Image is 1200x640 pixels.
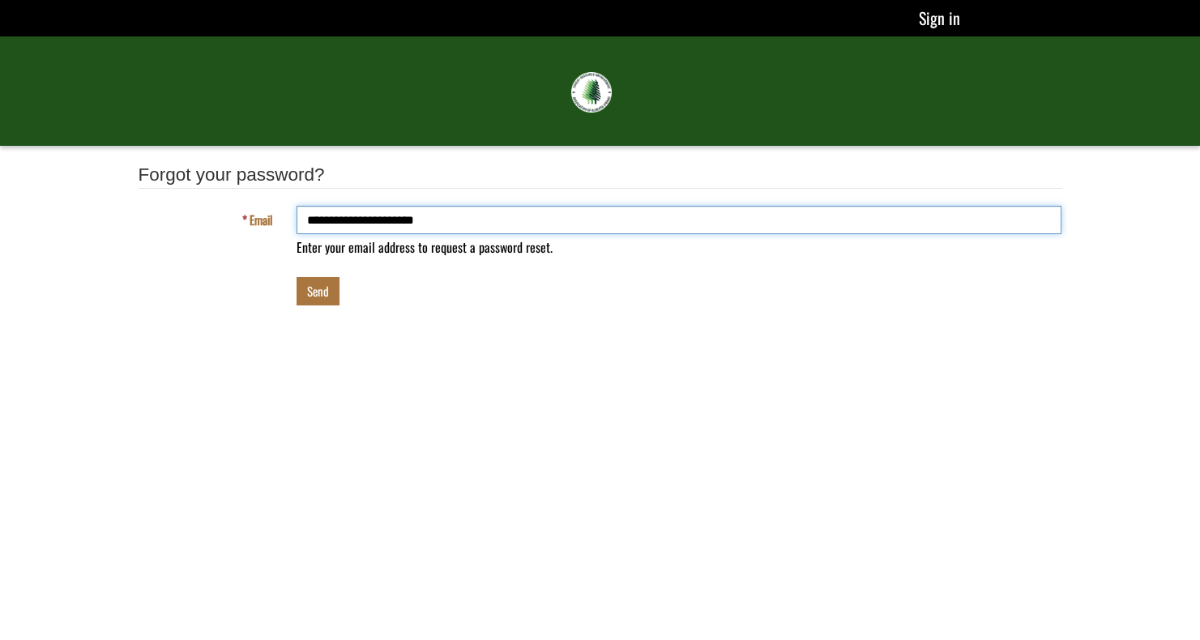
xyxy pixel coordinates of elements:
span: Email [250,211,272,228]
span: Forgot your password? [139,164,325,185]
button: Send [297,277,340,305]
span: Enter your email address to request a password reset. [297,237,553,257]
input: Email is a required field. [297,206,1062,234]
a: Sign in [919,6,960,30]
img: FRIAA Submissions Portal [571,72,612,113]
